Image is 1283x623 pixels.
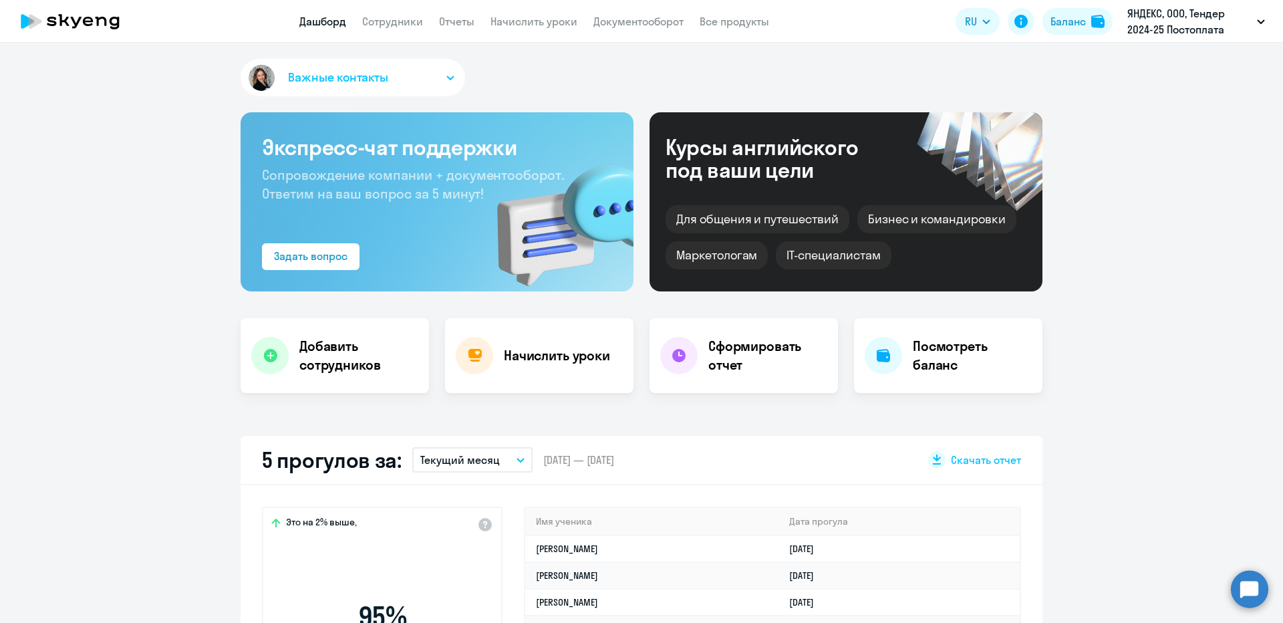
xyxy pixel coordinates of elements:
button: Задать вопрос [262,243,360,270]
img: avatar [246,62,277,94]
span: RU [965,13,977,29]
img: balance [1091,15,1105,28]
h4: Сформировать отчет [708,337,827,374]
a: Дашборд [299,15,346,28]
a: Сотрудники [362,15,423,28]
h4: Посмотреть баланс [913,337,1032,374]
span: Скачать отчет [951,453,1021,467]
img: bg-img [478,141,633,291]
h4: Добавить сотрудников [299,337,418,374]
button: RU [956,8,1000,35]
div: Для общения и путешествий [666,205,849,233]
a: [PERSON_NAME] [536,570,598,582]
a: Все продукты [700,15,769,28]
div: IT-специалистам [776,241,891,269]
a: Отчеты [439,15,474,28]
a: [DATE] [789,543,825,555]
span: Это на 2% выше, [286,516,357,532]
button: Важные контакты [241,59,465,96]
h4: Начислить уроки [504,346,610,365]
div: Бизнес и командировки [857,205,1016,233]
a: [DATE] [789,596,825,608]
div: Баланс [1050,13,1086,29]
th: Имя ученика [525,508,778,535]
p: ЯНДЕКС, ООО, Тендер 2024-25 Постоплата [1127,5,1252,37]
h2: 5 прогулов за: [262,447,402,473]
a: [PERSON_NAME] [536,596,598,608]
div: Задать вопрос [274,248,347,264]
span: Сопровождение компании + документооборот. Ответим на ваш вопрос за 5 минут! [262,166,564,202]
button: Текущий месяц [412,447,533,473]
a: Документооборот [593,15,684,28]
span: Важные контакты [288,69,388,86]
span: [DATE] — [DATE] [543,453,614,467]
th: Дата прогула [778,508,1020,535]
a: [PERSON_NAME] [536,543,598,555]
a: Начислить уроки [490,15,577,28]
p: Текущий месяц [420,452,500,468]
div: Курсы английского под ваши цели [666,136,894,181]
div: Маркетологам [666,241,768,269]
button: Балансbalance [1042,8,1113,35]
button: ЯНДЕКС, ООО, Тендер 2024-25 Постоплата [1121,5,1272,37]
a: [DATE] [789,570,825,582]
h3: Экспресс-чат поддержки [262,134,612,160]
